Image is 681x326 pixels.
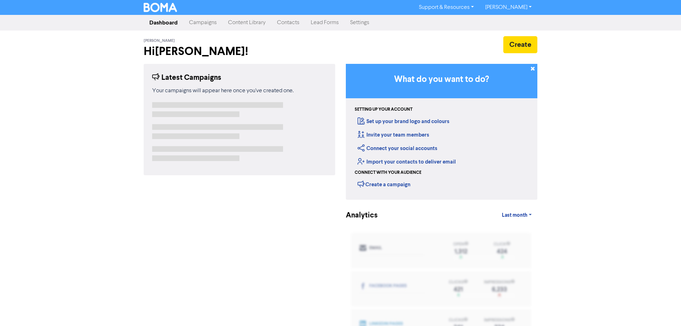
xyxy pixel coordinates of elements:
button: Create [503,36,537,53]
span: [PERSON_NAME] [144,38,175,43]
div: Analytics [346,210,369,221]
a: Last month [496,208,537,222]
a: Dashboard [144,16,183,30]
div: Getting Started in BOMA [346,64,537,200]
span: Last month [502,212,527,219]
a: Support & Resources [413,2,480,13]
div: Latest Campaigns [152,72,221,83]
a: Import your contacts to deliver email [358,159,456,165]
a: Settings [344,16,375,30]
a: Lead Forms [305,16,344,30]
a: Content Library [222,16,271,30]
a: Connect your social accounts [358,145,437,152]
div: Create a campaign [358,179,410,189]
h3: What do you want to do? [356,74,527,85]
a: [PERSON_NAME] [480,2,537,13]
div: Your campaigns will appear here once you've created one. [152,87,327,95]
a: Invite your team members [358,132,429,138]
h2: Hi [PERSON_NAME] ! [144,45,335,58]
div: Connect with your audience [355,170,421,176]
div: Setting up your account [355,106,413,113]
a: Campaigns [183,16,222,30]
a: Contacts [271,16,305,30]
a: Set up your brand logo and colours [358,118,449,125]
img: BOMA Logo [144,3,177,12]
